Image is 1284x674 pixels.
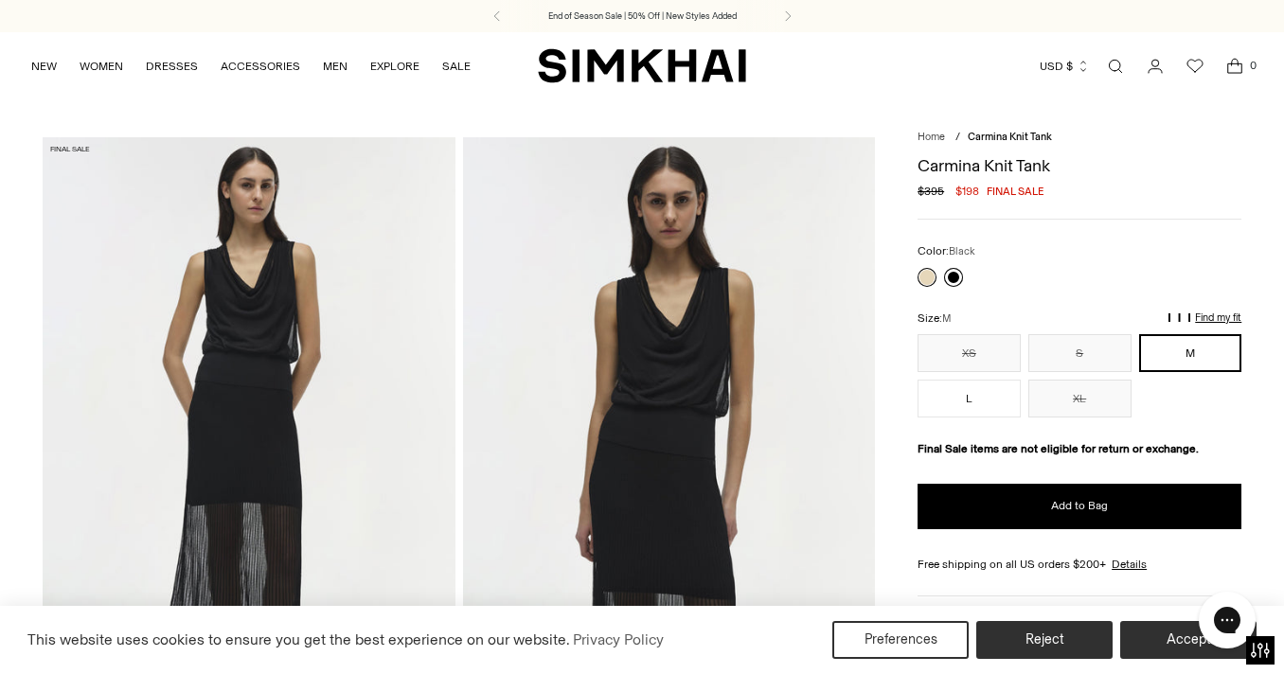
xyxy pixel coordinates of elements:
strong: Final Sale items are not eligible for return or exchange. [918,442,1199,455]
h1: Carmina Knit Tank [918,157,1241,174]
a: SALE [442,45,471,87]
a: Go to the account page [1136,47,1174,85]
span: Black [949,245,975,257]
a: SIMKHAI [538,47,746,84]
button: Add to Bag [918,484,1241,529]
button: L [918,380,1021,417]
label: Size: [918,310,951,328]
iframe: Gorgias live chat messenger [1189,585,1265,655]
button: Reject [976,621,1113,659]
a: WOMEN [80,45,123,87]
a: Home [918,131,945,143]
span: This website uses cookies to ensure you get the best experience on our website. [27,630,570,648]
span: 0 [1244,57,1261,74]
span: Add to Bag [1051,498,1108,514]
a: Open cart modal [1216,47,1254,85]
nav: breadcrumbs [918,130,1241,146]
button: S [1028,334,1132,372]
a: End of Season Sale | 50% Off | New Styles Added [548,9,737,23]
a: Wishlist [1176,47,1214,85]
a: NEW [31,45,57,87]
div: / [955,130,960,146]
div: Free shipping on all US orders $200+ [918,556,1241,573]
button: Preferences [832,621,969,659]
a: Open search modal [1097,47,1134,85]
button: XL [1028,380,1132,417]
a: Details [1112,556,1147,573]
button: M [1139,334,1242,372]
label: Color: [918,242,975,260]
a: DRESSES [146,45,198,87]
span: Carmina Knit Tank [968,131,1052,143]
button: Accept [1120,621,1257,659]
button: USD $ [1040,45,1090,87]
span: M [942,312,951,325]
button: XS [918,334,1021,372]
a: Privacy Policy (opens in a new tab) [570,626,667,654]
a: EXPLORE [370,45,419,87]
a: MEN [323,45,348,87]
s: $395 [918,183,944,200]
span: $198 [955,183,979,200]
a: ACCESSORIES [221,45,300,87]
